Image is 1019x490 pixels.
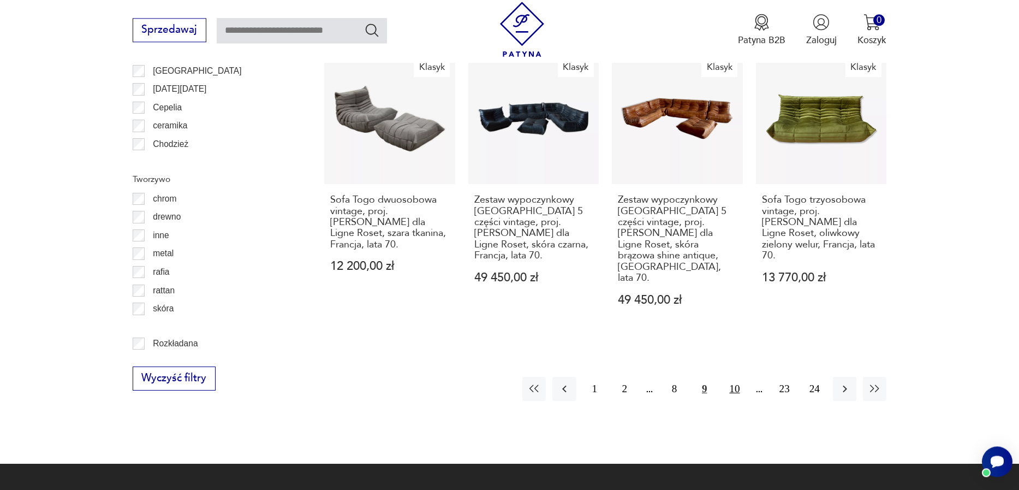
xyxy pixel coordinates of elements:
[153,101,182,115] p: Cepelia
[663,377,686,400] button: 8
[153,246,174,261] p: metal
[612,53,743,331] a: KlasykZestaw wypoczynkowy Togo 5 części vintage, proj. M. Ducaroy dla Ligne Roset, skóra brązowa ...
[468,53,599,331] a: KlasykZestaw wypoczynkowy Togo 5 części vintage, proj. M. Ducaroy dla Ligne Roset, skóra czarna, ...
[153,64,241,78] p: [GEOGRAPHIC_DATA]
[738,34,785,46] p: Patyna B2B
[803,377,826,400] button: 24
[324,53,455,331] a: KlasykSofa Togo dwuosobowa vintage, proj. M. Ducaroy dla Ligne Roset, szara tkanina, Francja, lat...
[738,14,785,46] a: Ikona medaluPatyna B2B
[723,377,746,400] button: 10
[806,14,837,46] button: Zaloguj
[153,336,198,351] p: Rozkładana
[857,34,886,46] p: Koszyk
[133,172,293,186] p: Tworzywo
[693,377,716,400] button: 9
[618,294,737,306] p: 49 450,00 zł
[133,367,216,391] button: Wyczyść filtry
[873,14,885,26] div: 0
[153,265,169,279] p: rafia
[153,156,186,170] p: Ćmielów
[857,14,886,46] button: 0Koszyk
[762,272,881,284] p: 13 770,00 zł
[806,34,837,46] p: Zaloguj
[583,377,606,400] button: 1
[756,53,887,331] a: KlasykSofa Togo trzyosobowa vintage, proj. M. Ducaroy dla Ligne Roset, oliwkowy zielony welur, Fr...
[153,137,188,151] p: Chodzież
[153,82,206,96] p: [DATE][DATE]
[618,194,737,284] h3: Zestaw wypoczynkowy [GEOGRAPHIC_DATA] 5 części vintage, proj. [PERSON_NAME] dla Ligne Roset, skór...
[753,14,770,31] img: Ikona medalu
[153,320,180,334] p: tkanina
[982,446,1012,477] iframe: Smartsupp widget button
[474,272,593,284] p: 49 450,00 zł
[133,26,206,35] a: Sprzedawaj
[613,377,636,400] button: 2
[762,194,881,261] h3: Sofa Togo trzyosobowa vintage, proj. [PERSON_NAME] dla Ligne Roset, oliwkowy zielony welur, Franc...
[738,14,785,46] button: Patyna B2B
[494,2,550,57] img: Patyna - sklep z meblami i dekoracjami vintage
[153,228,169,243] p: inne
[863,14,880,31] img: Ikona koszyka
[364,22,380,38] button: Szukaj
[153,284,175,298] p: rattan
[474,194,593,261] h3: Zestaw wypoczynkowy [GEOGRAPHIC_DATA] 5 części vintage, proj. [PERSON_NAME] dla Ligne Roset, skór...
[330,261,449,272] p: 12 200,00 zł
[813,14,830,31] img: Ikonka użytkownika
[153,210,181,224] p: drewno
[773,377,796,400] button: 23
[153,192,176,206] p: chrom
[133,18,206,42] button: Sprzedawaj
[153,302,174,316] p: skóra
[153,119,187,133] p: ceramika
[330,194,449,250] h3: Sofa Togo dwuosobowa vintage, proj. [PERSON_NAME] dla Ligne Roset, szara tkanina, Francja, lata 70.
